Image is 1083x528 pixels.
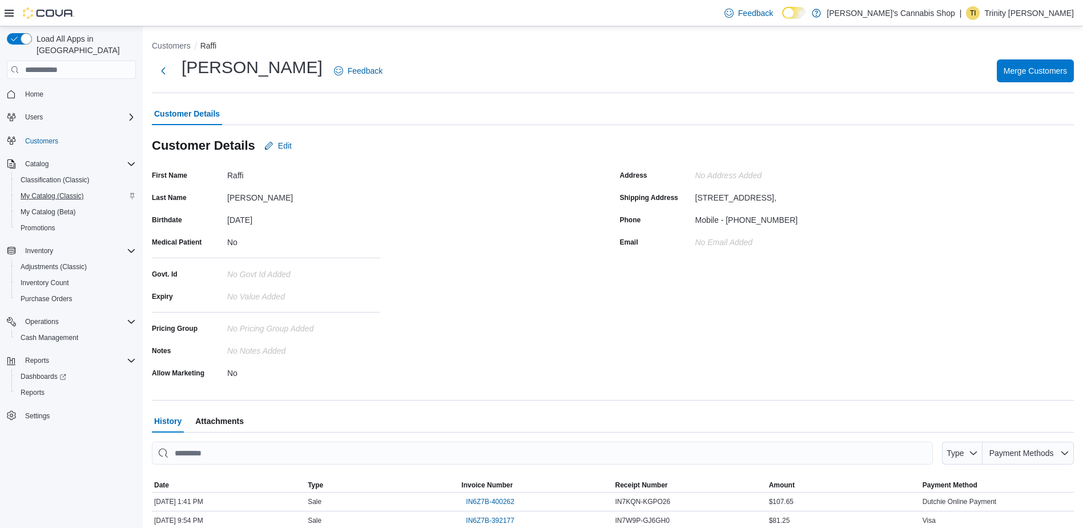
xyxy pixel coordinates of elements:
button: Date [152,478,305,492]
button: Operations [2,314,140,330]
button: IN6Z7B-392177 [461,514,519,527]
span: My Catalog (Beta) [21,207,76,217]
a: Dashboards [11,369,140,385]
span: Reports [21,388,45,397]
span: Purchase Orders [16,292,136,306]
span: [DATE] 1:41 PM [154,497,203,506]
span: Reports [16,386,136,399]
button: My Catalog (Classic) [11,188,140,204]
span: Catalog [25,159,49,169]
span: History [154,410,182,433]
span: Home [21,87,136,101]
a: Purchase Orders [16,292,77,306]
label: Allow Marketing [152,369,204,378]
div: Mobile - [PHONE_NUMBER] [695,211,798,225]
button: Reports [21,354,54,367]
span: Load All Apps in [GEOGRAPHIC_DATA] [32,33,136,56]
a: Adjustments (Classic) [16,260,91,274]
button: Classification (Classic) [11,172,140,188]
button: IN6Z7B-400262 [461,495,519,509]
a: Home [21,87,48,101]
span: My Catalog (Classic) [21,191,84,201]
span: Users [21,110,136,124]
span: IN7KQN-KGPO26 [615,497,670,506]
button: Raffi [200,41,217,50]
span: Operations [21,315,136,329]
span: IN7W9P-GJ6GH0 [615,516,669,525]
button: Edit [260,134,296,157]
span: Settings [25,411,50,421]
span: Adjustments (Classic) [16,260,136,274]
span: Users [25,113,43,122]
span: Home [25,90,43,99]
span: Promotions [16,221,136,235]
button: Catalog [2,156,140,172]
button: Adjustments (Classic) [11,259,140,275]
span: Promotions [21,223,55,233]
span: IN6Z7B-400262 [466,497,514,506]
span: Type [308,481,323,490]
div: No Pricing Group Added [227,319,380,333]
span: Feedback [348,65,383,77]
button: Users [2,109,140,125]
span: [DATE] 9:54 PM [154,516,203,525]
button: Customers [2,132,140,149]
button: Inventory [21,244,58,258]
span: Edit [278,140,292,151]
span: IN6Z7B-392177 [466,516,514,525]
input: This is a search bar. As you type, the results lower in the page will automatically filter. [152,442,933,465]
span: Classification (Classic) [21,175,90,185]
button: Settings [2,407,140,424]
span: Classification (Classic) [16,173,136,187]
button: Type [305,478,459,492]
nav: Complex example [7,81,136,454]
a: My Catalog (Classic) [16,189,88,203]
p: [PERSON_NAME]'s Cannabis Shop [827,6,955,20]
div: No [227,233,380,247]
div: No Email added [695,233,753,247]
span: Customer Details [154,102,220,125]
button: Reports [11,385,140,401]
span: My Catalog (Beta) [16,205,136,219]
span: Sale [308,497,321,506]
label: Phone [620,215,641,225]
span: Sale [308,516,321,525]
button: Merge Customers [997,59,1074,82]
span: Payment Method [923,481,977,490]
div: No [227,364,380,378]
span: Merge Customers [1004,65,1067,77]
button: Invoice Number [459,478,613,492]
div: $81.25 [767,514,920,527]
input: Dark Mode [782,7,806,19]
button: Amount [767,478,920,492]
button: Reports [2,353,140,369]
span: Customers [25,137,58,146]
button: Catalog [21,157,53,171]
button: My Catalog (Beta) [11,204,140,220]
label: Birthdate [152,215,182,225]
span: Inventory Count [16,276,136,290]
span: Receipt Number [615,481,667,490]
button: Promotions [11,220,140,236]
p: | [960,6,962,20]
a: Promotions [16,221,60,235]
div: [PERSON_NAME] [227,189,380,202]
a: My Catalog (Beta) [16,205,80,219]
span: Date [154,481,169,490]
div: [DATE] [227,211,380,225]
img: Cova [23,7,74,19]
a: Feedback [329,59,387,82]
span: Settings [21,409,136,423]
button: Inventory Count [11,275,140,291]
label: Shipping Address [620,193,678,202]
a: Classification (Classic) [16,173,94,187]
span: Inventory [21,244,136,258]
a: Dashboards [16,370,71,383]
div: No Notes added [227,342,380,355]
span: Type [947,449,964,458]
nav: An example of EuiBreadcrumbs [152,40,1074,54]
button: Type [942,442,983,465]
button: Payment Method [920,478,1074,492]
span: Catalog [21,157,136,171]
